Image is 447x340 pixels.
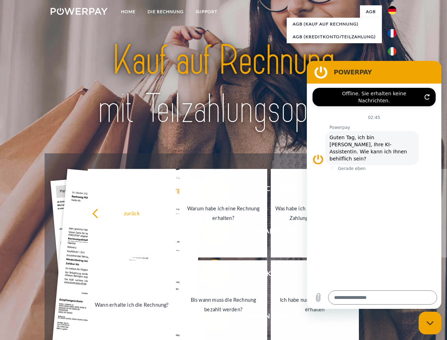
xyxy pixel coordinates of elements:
[68,34,379,136] img: title-powerpay_de.svg
[388,47,396,56] img: it
[275,204,355,223] div: Was habe ich noch offen, ist meine Zahlung eingegangen?
[142,5,190,18] a: DIE RECHNUNG
[307,61,441,309] iframe: Messaging-Fenster
[360,5,382,18] a: agb
[115,5,142,18] a: Home
[271,169,359,257] a: Was habe ich noch offen, ist meine Zahlung eingegangen?
[92,300,172,309] div: Wann erhalte ich die Rechnung?
[184,295,263,314] div: Bis wann muss die Rechnung bezahlt werden?
[419,312,441,334] iframe: Schaltfläche zum Öffnen des Messaging-Fensters; Konversation läuft
[190,5,223,18] a: SUPPORT
[287,30,382,43] a: AGB (Kreditkonto/Teilzahlung)
[184,204,263,223] div: Warum habe ich eine Rechnung erhalten?
[51,8,108,15] img: logo-powerpay-white.svg
[275,295,355,314] div: Ich habe nur eine Teillieferung erhalten
[388,6,396,15] img: de
[287,18,382,30] a: AGB (Kauf auf Rechnung)
[92,208,172,218] div: zurück
[388,29,396,38] img: fr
